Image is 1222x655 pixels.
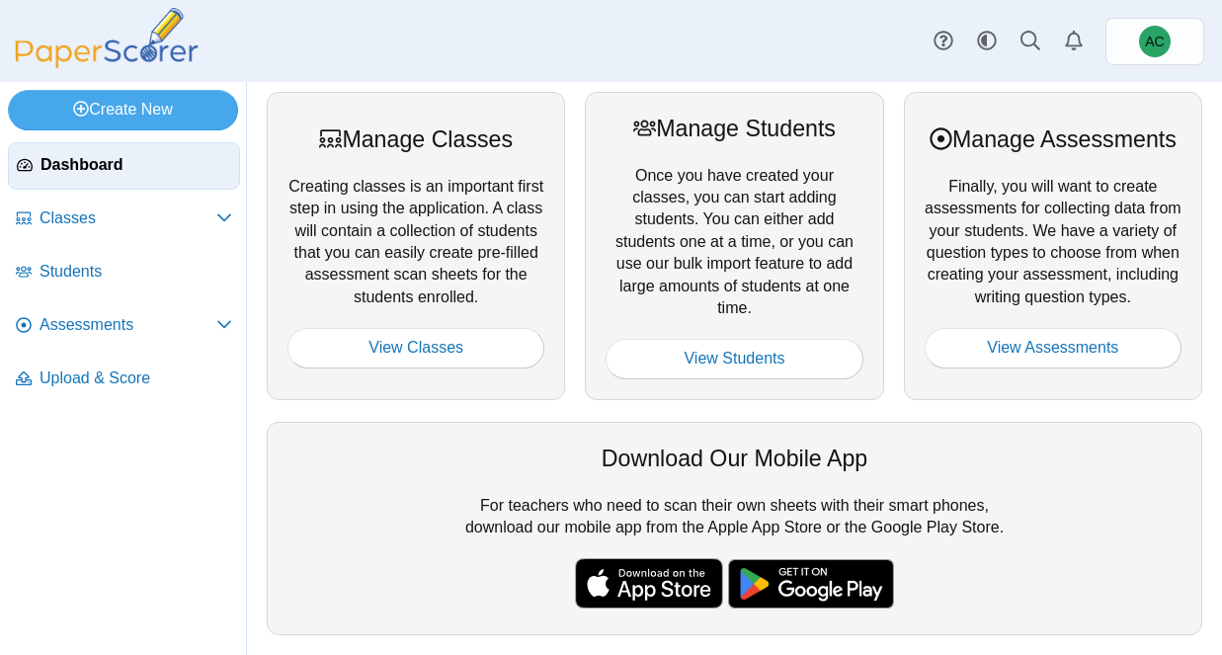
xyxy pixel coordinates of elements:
a: Students [8,249,240,296]
span: Upload & Score [40,368,232,389]
div: Download Our Mobile App [287,443,1181,474]
a: PaperScorer [8,54,205,71]
span: Assessments [40,314,216,336]
div: For teachers who need to scan their own sheets with their smart phones, download our mobile app f... [267,422,1202,635]
a: Upload & Score [8,356,240,403]
a: View Classes [287,328,544,368]
img: PaperScorer [8,8,205,68]
div: Finally, you will want to create assessments for collecting data from your students. We have a va... [904,92,1202,400]
a: Create New [8,90,238,129]
a: Classes [8,196,240,243]
a: Assessments [8,302,240,350]
img: apple-store-badge.svg [575,558,723,608]
span: Andrew Christman [1139,26,1171,57]
a: View Assessments [925,328,1181,368]
a: Alerts [1052,20,1096,63]
a: Dashboard [8,142,240,190]
a: Andrew Christman [1105,18,1204,65]
a: View Students [606,339,862,378]
span: Dashboard [41,154,231,176]
span: Classes [40,207,216,229]
img: google-play-badge.png [728,559,894,609]
span: Andrew Christman [1145,35,1164,48]
div: Creating classes is an important first step in using the application. A class will contain a coll... [267,92,565,400]
div: Manage Assessments [925,123,1181,155]
div: Manage Students [606,113,862,144]
div: Once you have created your classes, you can start adding students. You can either add students on... [585,92,883,400]
div: Manage Classes [287,123,544,155]
span: Students [40,261,232,283]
